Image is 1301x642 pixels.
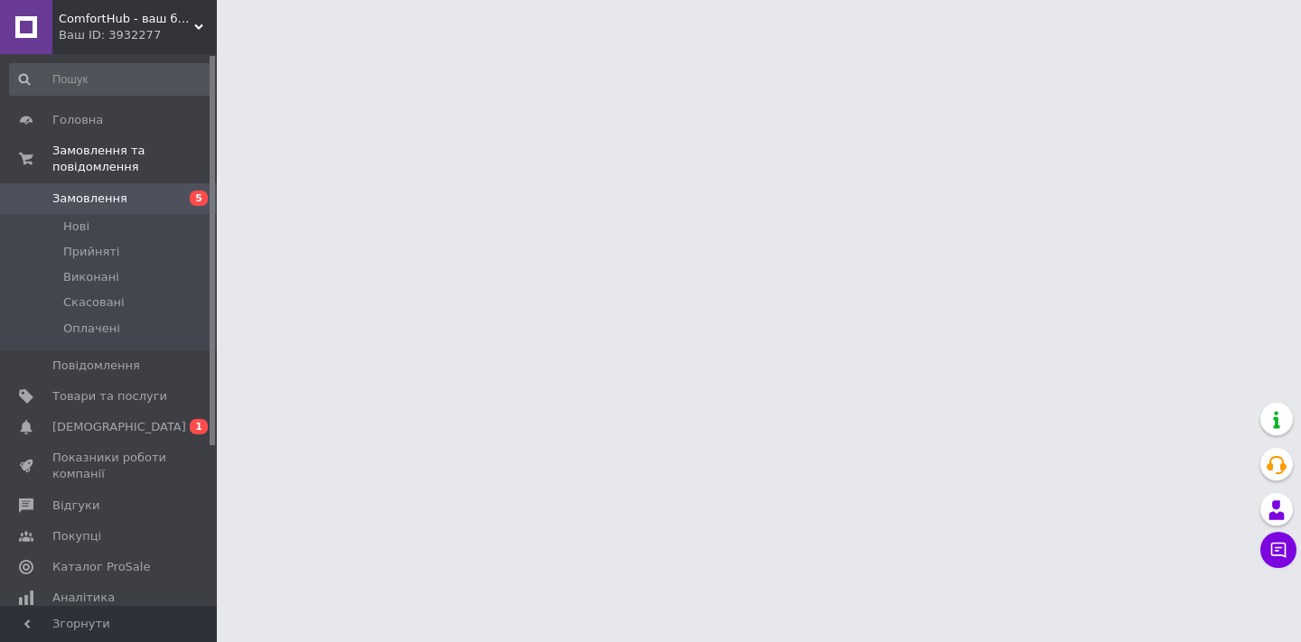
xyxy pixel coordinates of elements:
span: Аналітика [52,590,115,606]
span: Нові [63,219,89,235]
span: 1 [190,419,208,434]
span: Замовлення та повідомлення [52,143,217,175]
span: Відгуки [52,498,99,514]
span: Оплачені [63,321,120,337]
span: Виконані [63,269,119,285]
div: Ваш ID: 3932277 [59,27,217,43]
span: Показники роботи компанії [52,450,167,482]
span: Каталог ProSale [52,559,150,575]
span: [DEMOGRAPHIC_DATA] [52,419,186,435]
span: Прийняті [63,244,119,260]
span: Товари та послуги [52,388,167,405]
input: Пошук [9,63,213,96]
span: Скасовані [63,294,125,311]
span: Повідомлення [52,358,140,374]
button: Чат з покупцем [1260,532,1296,568]
span: Замовлення [52,191,127,207]
span: Покупці [52,528,101,544]
span: Головна [52,112,103,128]
span: ComfortHub - ваш будинок, ваш комфорт, ваше тепло [59,11,194,27]
span: 5 [190,191,208,206]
